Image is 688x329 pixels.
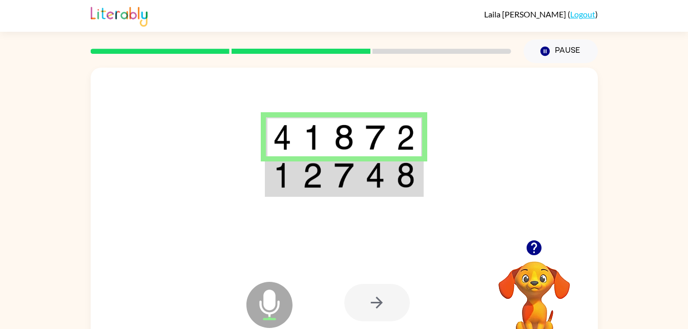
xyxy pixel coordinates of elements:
img: 2 [397,125,415,150]
img: 2 [303,162,322,188]
img: 8 [334,125,353,150]
img: 1 [273,162,291,188]
a: Logout [570,9,595,19]
img: 7 [365,125,385,150]
img: 4 [365,162,385,188]
img: 4 [273,125,291,150]
div: ( ) [484,9,598,19]
img: 7 [334,162,353,188]
img: 8 [397,162,415,188]
button: Pause [524,39,598,63]
img: Literably [91,4,148,27]
img: 1 [303,125,322,150]
span: Laila [PERSON_NAME] [484,9,568,19]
